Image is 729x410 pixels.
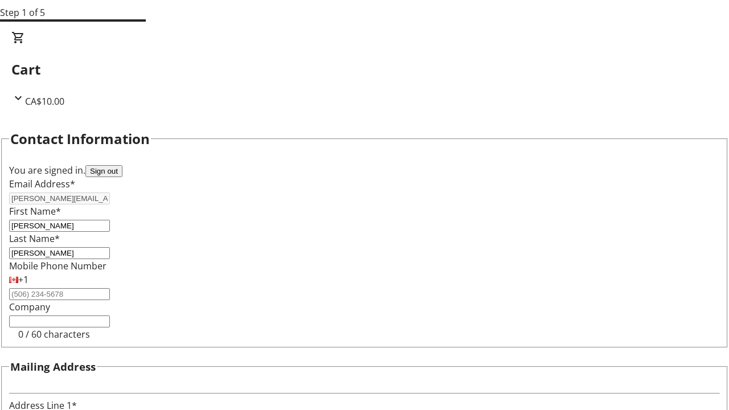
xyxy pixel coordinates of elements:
[11,31,718,108] div: CartCA$10.00
[25,95,64,108] span: CA$10.00
[9,288,110,300] input: (506) 234-5678
[85,165,122,177] button: Sign out
[9,301,50,313] label: Company
[11,59,718,80] h2: Cart
[10,129,150,149] h2: Contact Information
[10,359,96,375] h3: Mailing Address
[18,328,90,341] tr-character-limit: 0 / 60 characters
[9,260,107,272] label: Mobile Phone Number
[9,205,61,218] label: First Name*
[9,163,720,177] div: You are signed in.
[9,232,60,245] label: Last Name*
[9,178,75,190] label: Email Address*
